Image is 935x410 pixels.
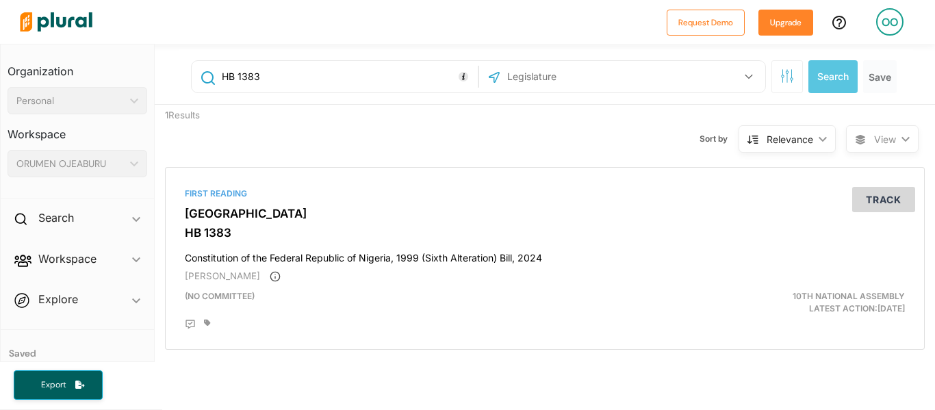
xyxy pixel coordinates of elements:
[667,15,745,29] a: Request Demo
[185,319,196,330] div: Add Position Statement
[185,207,905,220] h3: [GEOGRAPHIC_DATA]
[38,210,74,225] h2: Search
[220,64,474,90] input: Enter keywords, bill # or legislator name
[865,3,914,41] a: OO
[863,60,897,93] button: Save
[767,132,813,146] div: Relevance
[185,226,905,240] h3: HB 1383
[457,71,470,83] div: Tooltip anchor
[1,330,154,363] h4: Saved
[758,15,813,29] a: Upgrade
[155,105,350,157] div: 1 Results
[8,114,147,144] h3: Workspace
[876,8,904,36] div: OO
[31,379,75,391] span: Export
[506,64,652,90] input: Legislature
[852,187,915,212] button: Track
[758,10,813,36] button: Upgrade
[16,157,125,171] div: ORUMEN OJEABURU
[175,290,668,315] div: (no committee)
[668,290,915,315] div: Latest Action: [DATE]
[38,251,97,266] h2: Workspace
[874,132,896,146] span: View
[780,69,794,81] span: Search Filters
[793,291,905,301] span: 10th National Assembly
[185,188,905,200] div: First Reading
[185,270,260,281] span: [PERSON_NAME]
[204,319,211,327] div: Add tags
[8,51,147,81] h3: Organization
[185,246,905,264] h4: Constitution of the Federal Republic of Nigeria, 1999 (Sixth Alteration) Bill, 2024
[16,94,125,108] div: Personal
[700,133,739,145] span: Sort by
[14,370,103,400] button: Export
[667,10,745,36] button: Request Demo
[808,60,858,93] button: Search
